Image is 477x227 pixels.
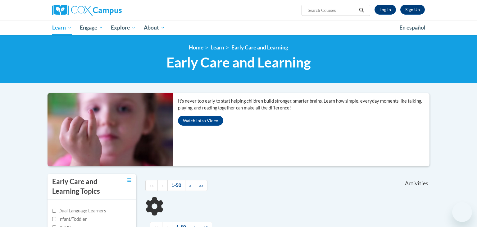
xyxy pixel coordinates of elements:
[149,183,154,188] span: ««
[185,180,195,191] a: Next
[178,98,429,111] p: It’s never too early to start helping children build stronger, smarter brains. Learn how simple, ...
[399,24,425,31] span: En español
[189,44,203,51] a: Home
[178,116,223,126] button: Watch Intro Video
[144,24,165,31] span: About
[80,24,103,31] span: Engage
[76,21,107,35] a: Engage
[405,180,428,187] span: Activities
[400,5,425,15] a: Register
[52,217,56,221] input: Checkbox for Options
[195,180,207,191] a: End
[166,54,311,71] span: Early Care and Learning
[167,180,185,191] a: 1-50
[231,44,288,51] a: Early Care and Learning
[452,202,472,222] iframe: Button to launch messaging window
[107,21,140,35] a: Explore
[52,209,56,213] input: Checkbox for Options
[52,177,111,196] h3: Early Care and Learning Topics
[52,24,72,31] span: Learn
[395,21,429,34] a: En español
[140,21,169,35] a: About
[52,5,122,16] img: Cox Campus
[375,5,396,15] a: Log In
[43,21,434,35] div: Main menu
[199,183,203,188] span: »»
[189,183,191,188] span: »
[357,7,366,14] button: Search
[52,207,106,214] label: Dual Language Learners
[52,216,87,223] label: Infant/Toddler
[145,180,158,191] a: Begining
[48,21,76,35] a: Learn
[211,44,224,51] a: Learn
[307,7,357,14] input: Search Courses
[127,177,131,184] a: Toggle collapse
[52,5,170,16] a: Cox Campus
[161,183,164,188] span: «
[111,24,136,31] span: Explore
[157,180,168,191] a: Previous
